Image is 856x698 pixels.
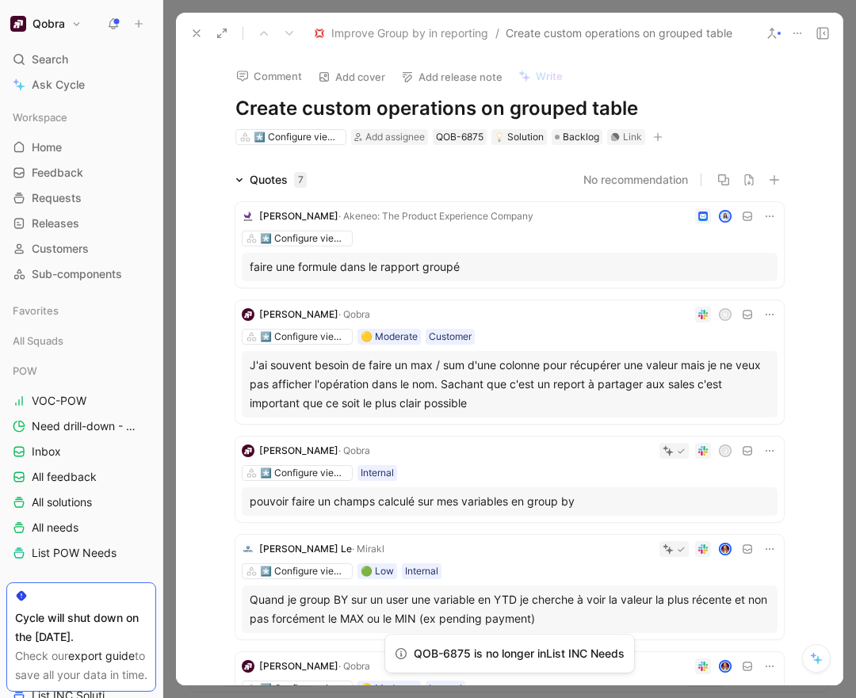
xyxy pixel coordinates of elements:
div: 🟡 Moderate [361,329,418,345]
span: All Squads [13,333,63,349]
span: VOC-POW [32,393,86,409]
div: Cycle will shut down on the [DATE]. [15,608,147,647]
button: Add cover [311,66,392,88]
a: List POW Needs [6,541,156,565]
span: · Mirakl [352,543,384,555]
div: *️⃣ Configure views / scopes [260,231,349,246]
div: Internal [361,465,394,481]
span: Create custom operations on grouped table [506,24,732,43]
div: *️⃣ Configure views / scopes [260,329,349,345]
button: QobraQobra [6,13,86,35]
a: VOC-POW [6,389,156,413]
h1: Create custom operations on grouped table [235,96,784,121]
span: [PERSON_NAME] [259,444,338,456]
span: Inbox [32,444,61,460]
div: pouvoir faire un champs calculé sur mes variables en group by [250,492,770,511]
div: Favorites [6,299,156,322]
h1: Qobra [32,17,65,31]
img: logo [242,308,254,321]
div: *️⃣ Configure views / scopes [260,563,349,579]
a: Feedback [6,161,156,185]
img: logo [242,210,254,223]
div: j [720,446,731,456]
span: Improve Group by in reporting [331,24,488,43]
span: Home [32,139,62,155]
a: Sub-components [6,262,156,286]
div: All Squads [6,329,156,353]
button: No recommendation [583,170,688,189]
span: [PERSON_NAME] Le [259,543,352,555]
a: Ask Cycle [6,73,156,97]
span: Need drill-down - POW [32,418,136,434]
a: Need drill-down - POW [6,414,156,438]
div: n [720,310,731,320]
span: Sub-components [32,266,122,282]
span: Workspace [13,109,67,125]
span: · Akeneo: The Product Experience Company [338,210,533,222]
div: *️⃣ Configure views / scopes [254,129,342,145]
span: [PERSON_NAME] [259,210,338,222]
img: avatar [720,662,731,672]
div: Link [623,129,642,145]
span: Write [536,69,563,83]
span: · Qobra [338,660,370,672]
span: Backlog [563,129,599,145]
span: / [495,24,499,43]
a: export guide [68,649,135,662]
div: *️⃣ Configure views / scopes [260,465,349,481]
div: POWVOC-POWNeed drill-down - POWInboxAll feedbackAll solutionsAll needsList POW Needs [6,359,156,565]
span: Customers [32,241,89,257]
div: Solution [495,129,544,145]
img: logo [242,444,254,457]
img: avatar [720,212,731,222]
div: 🟢 Low [361,563,394,579]
a: Inbox [6,440,156,463]
span: List POW Needs [32,545,117,561]
div: 💡Solution [491,129,547,145]
span: · Qobra [338,308,370,320]
div: 7 [294,172,307,188]
span: [PERSON_NAME] [259,660,338,672]
span: POW [13,363,37,379]
div: Quotes7 [229,170,313,189]
img: avatar [720,544,731,555]
div: J'ai souvent besoin de faire un max / sum d'une colonne pour récupérer une valeur mais je ne veux... [250,356,770,413]
div: Workspace [6,105,156,129]
span: Releases [32,216,79,231]
img: 💡 [495,132,504,142]
button: Add release note [394,66,510,88]
button: Write [511,65,570,87]
span: Ask Cycle [32,75,85,94]
span: Add assignee [365,131,425,143]
button: 💢Improve Group by in reporting [310,24,492,43]
span: [PERSON_NAME] [259,308,338,320]
div: 🟡 Moderate [361,681,418,696]
img: logo [242,543,254,555]
span: Favorites [13,303,59,318]
div: Search [6,48,156,71]
button: Comment [229,65,309,87]
a: All feedback [6,465,156,489]
span: All feedback [32,469,97,485]
div: POW [6,359,156,383]
div: Internal [405,563,438,579]
span: QOB-6875 is no longer in List INC Needs [414,647,625,660]
img: 💢 [314,28,325,39]
div: faire une formule dans le rapport groupé [250,257,770,277]
div: Backlog [552,129,602,145]
span: All solutions [32,494,92,510]
div: QOB-6875 [436,129,483,145]
div: All Squads [6,329,156,357]
a: Requests [6,186,156,210]
a: Home [6,135,156,159]
a: All needs [6,516,156,540]
div: Quand je group BY sur un user une variable en YTD je cherche à voir la valeur la plus récente et ... [250,590,770,628]
span: Requests [32,190,82,206]
span: Search [32,50,68,69]
img: Qobra [10,16,26,32]
a: Customers [6,237,156,261]
a: All solutions [6,490,156,514]
div: Quotes [250,170,307,189]
a: Releases [6,212,156,235]
img: logo [242,660,254,673]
